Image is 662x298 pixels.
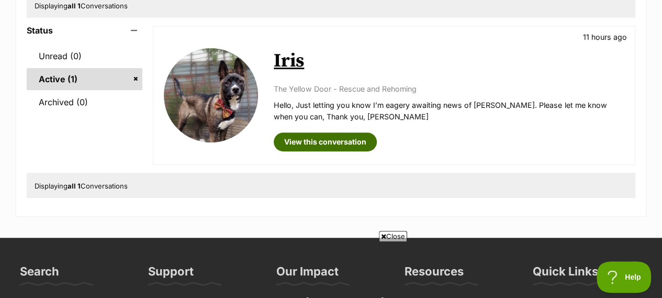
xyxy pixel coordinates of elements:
strong: all 1 [68,2,81,10]
p: 11 hours ago [583,31,627,42]
p: The Yellow Door - Rescue and Rehoming [274,83,624,94]
p: Hello, Just letting you know I’m eagery awaiting news of [PERSON_NAME]. Please let me know when y... [274,100,624,122]
iframe: Help Scout Beacon - Open [597,261,652,293]
strong: all 1 [68,182,81,190]
a: View this conversation [274,133,377,151]
h3: Quick Links [533,264,598,285]
h3: Search [20,264,59,285]
header: Status [27,26,142,35]
a: Active (1) [27,68,142,90]
a: Archived (0) [27,91,142,113]
span: Displaying Conversations [35,2,128,10]
a: Iris [274,49,304,73]
a: Unread (0) [27,45,142,67]
span: Displaying Conversations [35,182,128,190]
iframe: Advertisement [141,246,522,293]
img: Iris [164,48,258,142]
span: Close [379,231,407,241]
